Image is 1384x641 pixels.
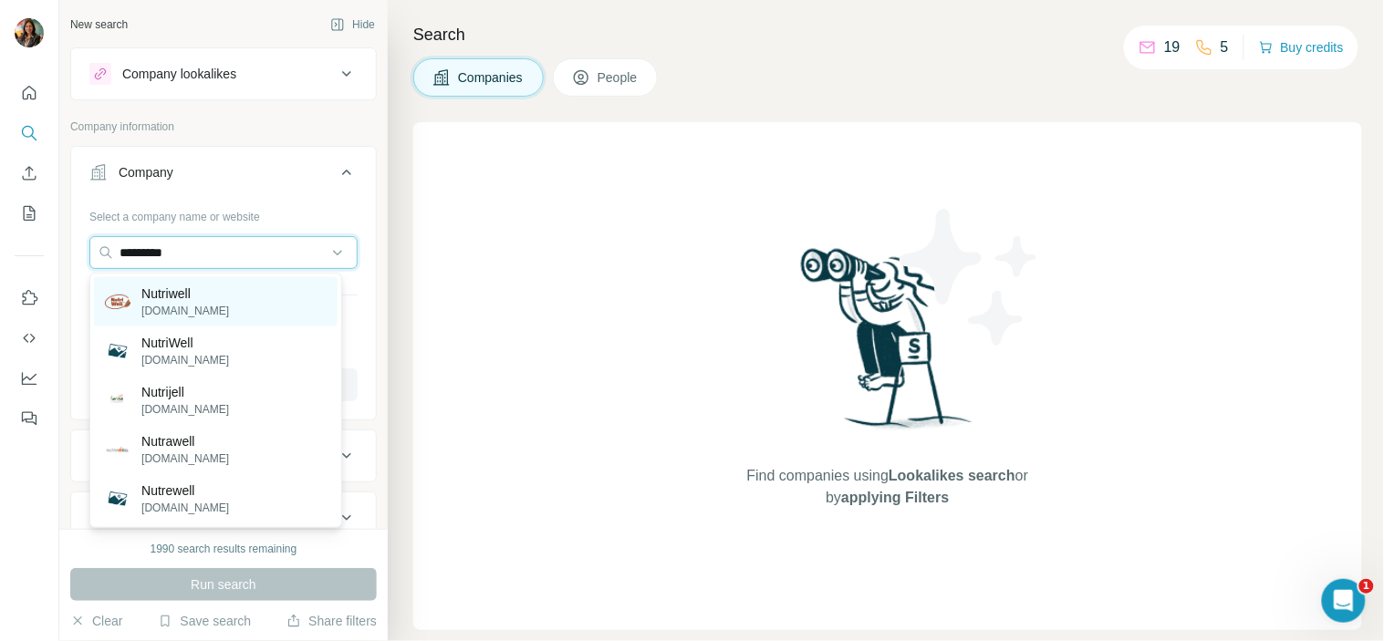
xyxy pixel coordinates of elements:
h4: Search [413,22,1362,47]
button: HQ location [71,496,376,540]
p: Nutriwell [141,284,229,303]
button: Company [71,150,376,202]
iframe: Intercom live chat [1322,579,1366,623]
img: Surfe Illustration - Woman searching with binoculars [793,243,983,447]
p: [DOMAIN_NAME] [141,401,229,418]
button: Search [15,117,44,150]
button: Save search [158,612,251,630]
p: 19 [1164,36,1181,58]
div: Company lookalikes [122,65,236,83]
span: Find companies using or by [742,465,1034,509]
img: Surfe Illustration - Stars [888,195,1052,359]
button: Dashboard [15,362,44,395]
p: Nutrijell [141,383,229,401]
img: NutriWell [105,338,130,364]
p: Company information [70,119,377,135]
p: [DOMAIN_NAME] [141,352,229,368]
button: Company lookalikes [71,52,376,96]
div: Company [119,163,173,181]
div: 1990 search results remaining [151,541,297,557]
div: New search [70,16,128,33]
button: My lists [15,197,44,230]
button: Feedback [15,402,44,435]
span: Lookalikes search [889,468,1015,483]
span: applying Filters [841,490,949,505]
button: Industry [71,434,376,478]
span: Companies [458,68,525,87]
img: Nutrawell [105,437,130,462]
p: [DOMAIN_NAME] [141,450,229,467]
button: Hide [317,11,388,38]
span: People [598,68,640,87]
p: Nutrewell [141,481,229,500]
p: [DOMAIN_NAME] [141,500,229,516]
button: Buy credits [1259,35,1344,60]
button: Clear [70,612,122,630]
p: NutriWell [141,334,229,352]
span: 1 [1359,579,1374,594]
img: Nutrijell [105,388,130,413]
p: [DOMAIN_NAME] [141,303,229,319]
p: 5 [1221,36,1229,58]
button: Use Surfe on LinkedIn [15,282,44,315]
div: Select a company name or website [89,202,358,225]
button: Quick start [15,77,44,109]
button: Use Surfe API [15,322,44,355]
img: Nutriwell [105,295,130,309]
button: Share filters [286,612,377,630]
button: Enrich CSV [15,157,44,190]
img: Avatar [15,18,44,47]
img: Nutrewell [105,486,130,512]
p: Nutrawell [141,432,229,450]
